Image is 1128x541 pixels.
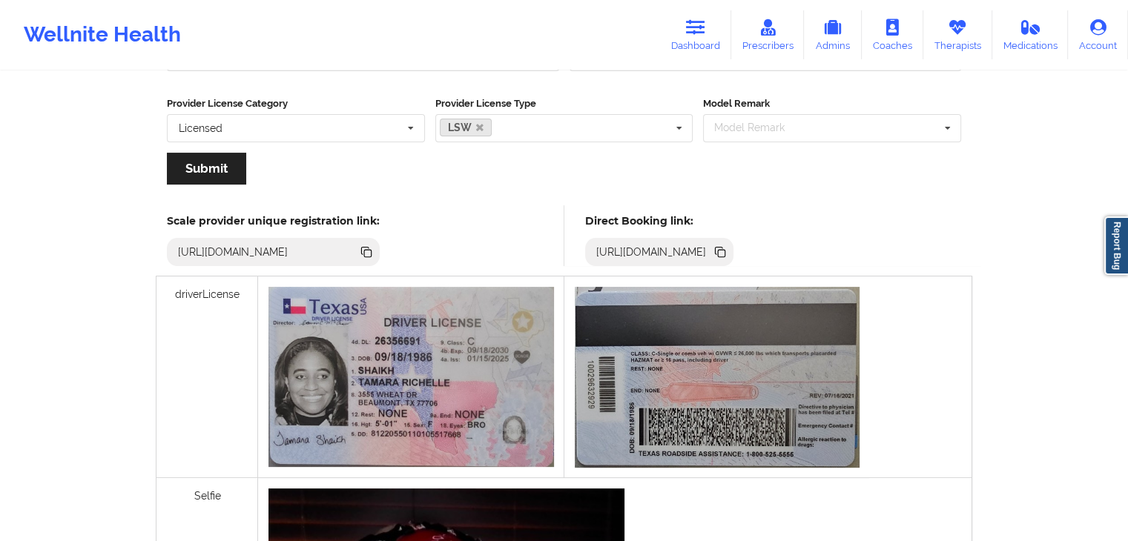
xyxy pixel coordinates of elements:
a: Medications [992,10,1069,59]
h5: Scale provider unique registration link: [167,214,380,228]
img: 75c00b54-4c9a-4864-ab64-44a11249e798_2527b55d-21da-445b-b7ef-4e335d10a98a20250314_094232.jpg [268,287,553,467]
div: [URL][DOMAIN_NAME] [590,245,713,259]
a: Coaches [862,10,923,59]
a: Dashboard [660,10,731,59]
img: 741fa304-6124-4d40-bf41-42c51006496c_dcbcb6c3-0f57-42b3-abe1-d9f355e455d020250314_094300.jpg [575,287,860,468]
div: Licensed [179,123,222,133]
a: LSW [440,119,492,136]
div: [URL][DOMAIN_NAME] [172,245,294,259]
a: Report Bug [1104,216,1128,275]
label: Provider License Type [435,96,693,111]
div: driverLicense [156,276,258,478]
label: Model Remark [703,96,961,111]
div: Model Remark [710,119,806,136]
label: Provider License Category [167,96,425,111]
a: Admins [804,10,862,59]
a: Therapists [923,10,992,59]
a: Account [1068,10,1128,59]
button: Submit [167,153,246,185]
a: Prescribers [731,10,805,59]
h5: Direct Booking link: [585,214,734,228]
